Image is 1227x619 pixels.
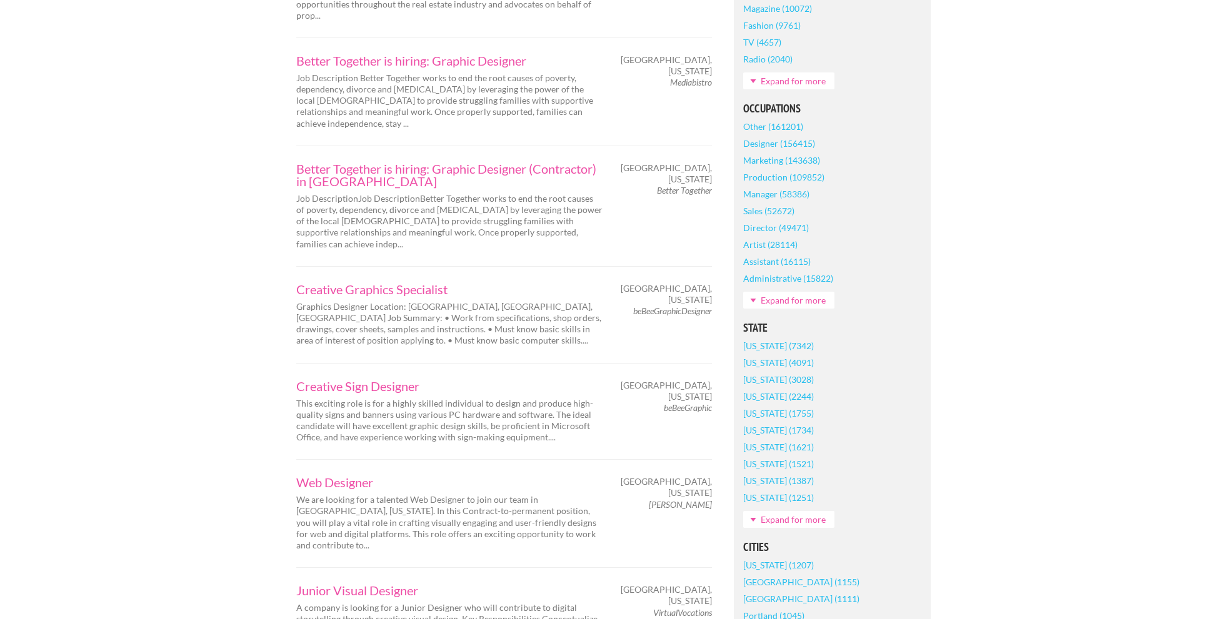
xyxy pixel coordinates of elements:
a: [US_STATE] (4091) [743,354,814,371]
a: Designer (156415) [743,135,815,152]
a: TV (4657) [743,34,781,51]
a: [US_STATE] (1207) [743,557,814,573]
span: [GEOGRAPHIC_DATA], [US_STATE] [621,476,712,498]
a: Web Designer [296,476,603,488]
em: VirtualVocations [653,607,712,618]
a: Other (161201) [743,118,803,135]
a: Fashion (9761) [743,17,801,34]
span: [GEOGRAPHIC_DATA], [US_STATE] [621,162,712,185]
span: [GEOGRAPHIC_DATA], [US_STATE] [621,380,712,402]
a: [US_STATE] (1755) [743,405,814,422]
a: [US_STATE] (1621) [743,438,814,455]
p: Graphics Designer Location: [GEOGRAPHIC_DATA], [GEOGRAPHIC_DATA], [GEOGRAPHIC_DATA] Job Summary: ... [296,301,603,347]
a: Creative Sign Designer [296,380,603,392]
a: Director (49471) [743,219,809,236]
p: We are looking for a talented Web Designer to join our team in [GEOGRAPHIC_DATA], [US_STATE]. In ... [296,494,603,551]
a: [GEOGRAPHIC_DATA] (1155) [743,573,859,590]
h5: Cities [743,542,921,553]
em: Better Together [657,185,712,196]
a: [US_STATE] (7342) [743,337,814,354]
a: Assistant (16115) [743,253,811,270]
a: [US_STATE] (3028) [743,371,814,388]
span: [GEOGRAPHIC_DATA], [US_STATE] [621,283,712,305]
a: Expand for more [743,292,834,309]
a: [GEOGRAPHIC_DATA] (1111) [743,590,859,607]
a: Expand for more [743,72,834,89]
a: [US_STATE] (1734) [743,422,814,438]
span: [GEOGRAPHIC_DATA], [US_STATE] [621,584,712,607]
a: Better Together is hiring: Graphic Designer (Contractor) in [GEOGRAPHIC_DATA] [296,162,603,187]
a: Marketing (143638) [743,152,820,169]
span: [GEOGRAPHIC_DATA], [US_STATE] [621,54,712,77]
a: Manager (58386) [743,186,809,202]
em: [PERSON_NAME] [649,499,712,510]
a: Production (109852) [743,169,824,186]
em: Mediabistro [670,77,712,87]
a: Expand for more [743,511,834,528]
p: This exciting role is for a highly skilled individual to design and produce high-quality signs an... [296,398,603,443]
a: Creative Graphics Specialist [296,283,603,295]
a: Junior Visual Designer [296,584,603,597]
h5: Occupations [743,103,921,114]
p: Job DescriptionJob DescriptionBetter Together works to end the root causes of poverty, dependency... [296,193,603,250]
a: [US_STATE] (2244) [743,388,814,405]
em: beBeeGraphicDesigner [633,305,712,316]
a: [US_STATE] (1521) [743,455,814,472]
a: Administrative (15822) [743,270,833,287]
em: beBeeGraphic [664,402,712,413]
a: [US_STATE] (1387) [743,472,814,489]
h5: State [743,322,921,334]
p: Job Description Better Together works to end the root causes of poverty, dependency, divorce and ... [296,72,603,129]
a: Better Together is hiring: Graphic Designer [296,54,603,67]
a: Artist (28114) [743,236,798,253]
a: Radio (2040) [743,51,793,67]
a: [US_STATE] (1251) [743,489,814,506]
a: Sales (52672) [743,202,794,219]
